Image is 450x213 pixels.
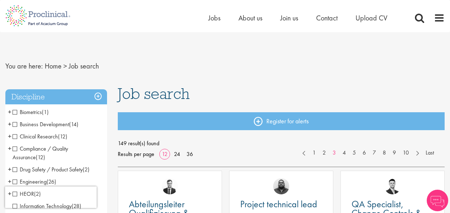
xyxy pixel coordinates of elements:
a: Project technical lead [240,200,322,209]
span: + [8,164,11,175]
span: Clinical Research [13,133,58,140]
span: (12) [36,153,45,161]
span: Drug Safety / Product Safety [13,166,83,173]
img: Ashley Bennett [273,178,289,194]
span: Project technical lead [240,198,317,210]
span: Job search [69,61,99,71]
a: Jobs [208,13,221,23]
a: 24 [171,150,183,158]
span: Job search [118,84,190,103]
span: Clinical Research [13,133,67,140]
span: (26) [47,178,56,185]
span: + [8,176,11,187]
span: Business Development [13,120,69,128]
a: breadcrumb link [45,61,62,71]
img: Antoine Mortiaux [162,178,178,194]
span: Drug Safety / Product Safety [13,166,89,173]
a: 36 [184,150,195,158]
h3: Discipline [5,89,107,105]
a: Join us [280,13,298,23]
span: > [63,61,67,71]
span: (1) [42,108,49,116]
a: Upload CV [355,13,387,23]
span: Engineering [13,178,47,185]
span: You are here: [5,61,43,71]
span: Results per page [118,149,154,160]
span: 149 result(s) found [118,138,445,149]
a: 9 [389,149,400,157]
img: Chatbot [427,190,448,211]
span: Biometrics [13,108,42,116]
span: (2) [83,166,89,173]
span: + [8,119,11,129]
a: 1 [309,149,319,157]
a: 10 [399,149,412,157]
a: 7 [369,149,379,157]
a: About us [238,13,262,23]
span: + [8,131,11,142]
a: 8 [379,149,389,157]
a: 3 [329,149,339,157]
span: Biometrics [13,108,49,116]
span: + [8,106,11,117]
span: Business Development [13,120,78,128]
a: 4 [339,149,349,157]
iframe: reCAPTCHA [5,186,97,208]
span: Compliance / Quality Assurance [13,145,68,161]
a: Contact [316,13,338,23]
span: + [8,143,11,154]
span: (12) [58,133,67,140]
a: 12 [159,150,170,158]
span: (14) [69,120,78,128]
a: 5 [349,149,359,157]
img: Joshua Godden [384,178,401,194]
a: Register for alerts [118,112,445,130]
a: Last [422,149,437,157]
a: 6 [359,149,369,157]
span: Engineering [13,178,56,185]
a: 2 [319,149,329,157]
